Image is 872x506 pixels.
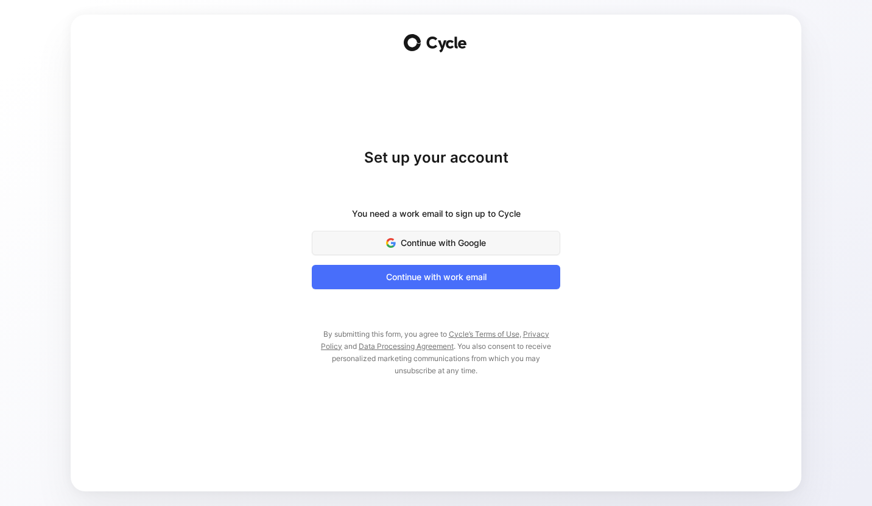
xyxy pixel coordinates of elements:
[327,236,545,250] span: Continue with Google
[312,148,560,167] h1: Set up your account
[321,329,549,351] a: Privacy Policy
[312,231,560,255] button: Continue with Google
[449,329,519,339] a: Cycle’s Terms of Use
[352,206,521,221] div: You need a work email to sign up to Cycle
[312,265,560,289] button: Continue with work email
[359,342,454,351] a: Data Processing Agreement
[327,270,545,284] span: Continue with work email
[312,328,560,377] p: By submitting this form, you agree to , and . You also consent to receive personalized marketing ...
